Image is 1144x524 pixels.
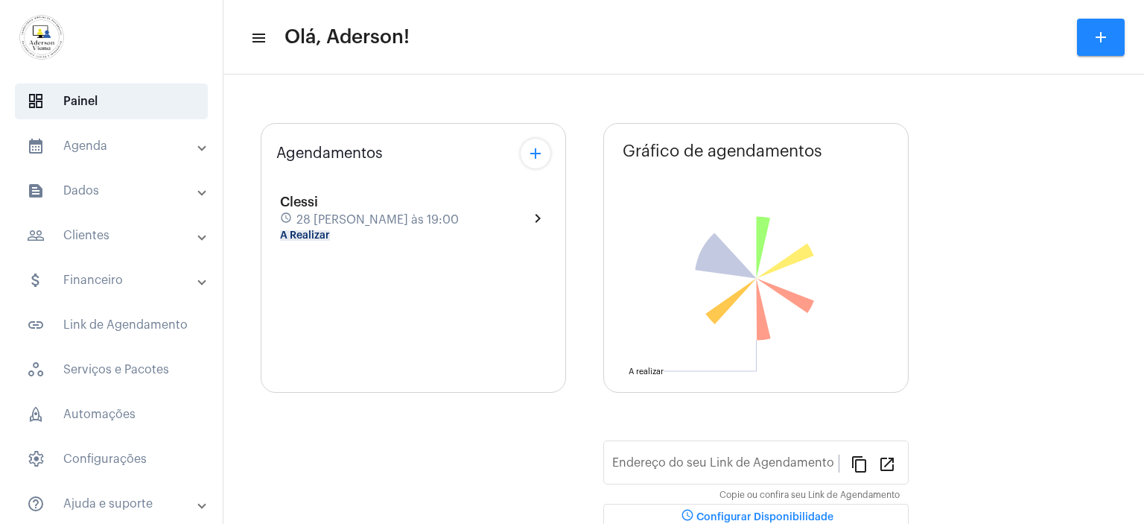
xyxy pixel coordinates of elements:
[285,25,410,49] span: Olá, Aderson!
[27,92,45,110] span: sidenav icon
[15,83,208,119] span: Painel
[27,450,45,468] span: sidenav icon
[878,455,896,473] mat-icon: open_in_new
[529,209,547,227] mat-icon: chevron_right
[27,495,45,513] mat-icon: sidenav icon
[280,230,330,241] mat-chip: A Realizar
[15,352,208,388] span: Serviços e Pacotes
[9,218,223,253] mat-expansion-panel-header: sidenav iconClientes
[612,459,839,473] input: Link
[27,227,45,244] mat-icon: sidenav icon
[1092,28,1110,46] mat-icon: add
[27,182,45,200] mat-icon: sidenav icon
[851,455,868,473] mat-icon: content_copy
[9,262,223,298] mat-expansion-panel-header: sidenav iconFinanceiro
[9,128,223,164] mat-expansion-panel-header: sidenav iconAgenda
[27,271,199,289] mat-panel-title: Financeiro
[27,495,199,513] mat-panel-title: Ajuda e suporte
[15,307,208,343] span: Link de Agendamento
[27,361,45,379] span: sidenav icon
[12,7,71,67] img: d7e3195d-0907-1efa-a796-b593d293ae59.png
[27,316,45,334] mat-icon: sidenav icon
[27,182,199,200] mat-panel-title: Dados
[623,142,822,160] span: Gráfico de agendamentos
[9,486,223,522] mat-expansion-panel-header: sidenav iconAjuda e suporte
[27,271,45,289] mat-icon: sidenav icon
[9,173,223,209] mat-expansion-panel-header: sidenav iconDados
[276,145,383,162] span: Agendamentos
[27,137,45,155] mat-icon: sidenav icon
[280,195,318,209] span: Clessi
[27,227,199,244] mat-panel-title: Clientes
[296,213,459,227] span: 28 [PERSON_NAME] às 19:00
[15,397,208,432] span: Automações
[27,405,45,423] span: sidenav icon
[527,145,544,162] mat-icon: add
[15,441,208,477] span: Configurações
[27,137,199,155] mat-panel-title: Agenda
[719,490,900,501] mat-hint: Copie ou confira seu Link de Agendamento
[679,512,833,523] span: Configurar Disponibilidade
[629,367,664,376] text: A realizar
[250,29,265,47] mat-icon: sidenav icon
[280,212,293,228] mat-icon: schedule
